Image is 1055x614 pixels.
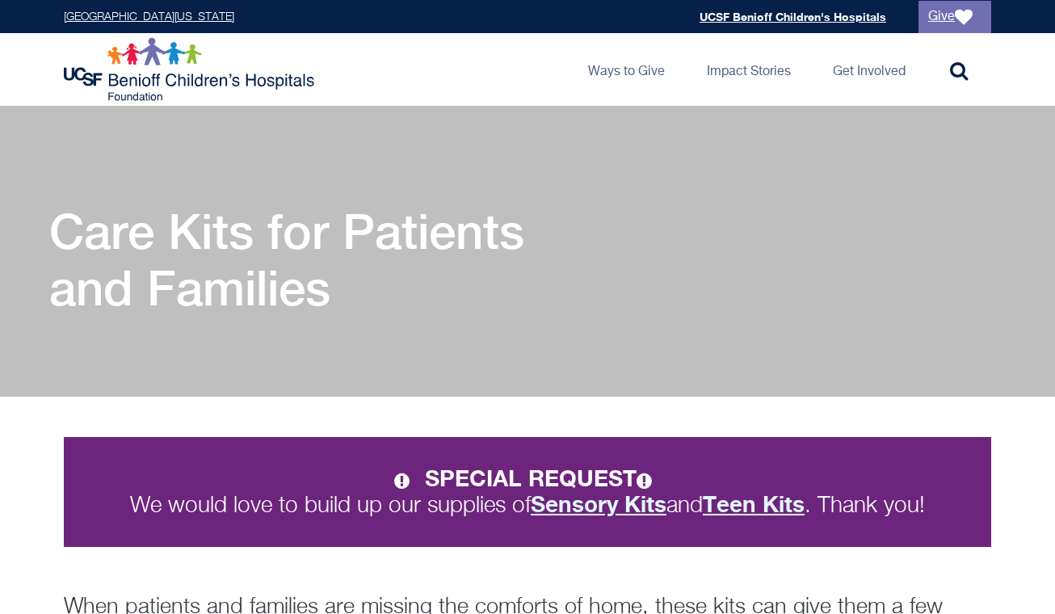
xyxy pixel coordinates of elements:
a: Get Involved [820,33,918,106]
p: We would love to build up our supplies of and . Thank you! [93,466,962,518]
a: Sensory Kits [531,494,666,517]
a: Teen Kits [703,494,805,517]
strong: SPECIAL REQUEST [425,465,661,491]
a: [GEOGRAPHIC_DATA][US_STATE] [64,11,234,23]
a: Give [918,1,991,33]
a: Impact Stories [694,33,804,106]
a: UCSF Benioff Children's Hospitals [700,10,886,23]
strong: Teen Kits [703,490,805,517]
img: Logo for UCSF Benioff Children's Hospitals Foundation [64,37,318,102]
a: Ways to Give [575,33,678,106]
h1: Care Kits for Patients and Families [49,203,599,316]
strong: Sensory Kits [531,490,666,517]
